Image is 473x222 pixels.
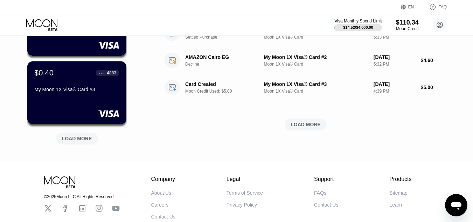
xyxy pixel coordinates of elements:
div: Moon 1X Visa® Card [264,62,368,67]
div: $4.60 [421,58,447,63]
div: Visa Monthly Spend Limit$14.52/$4,000.00 [334,19,382,31]
div: Careers [151,202,169,208]
div: Contact Us [314,202,338,208]
div: 4883 [107,70,116,75]
div: [DATE] [374,54,415,60]
div: 5:32 PM [374,62,415,67]
div: Card CreatedMoon Credit Used: $5.00My Moon 1X Visa® Card #3Moon 1X Visa® Card[DATE]4:39 PM$5.00 [165,74,447,101]
div: FAQs [314,190,326,196]
div: My Moon 1X Visa® Card #3 [264,81,368,87]
div: AMAZON Cairo EGDeclineMy Moon 1X Visa® Card #2Moon 1X Visa® Card[DATE]5:32 PM$4.60 [165,47,447,74]
div: 4:39 PM [374,89,415,94]
div: About Us [151,190,172,196]
div: Moon 1X Visa® Card [264,35,368,40]
div: Legal [227,176,263,182]
div: Sitemap [389,190,407,196]
div: Decline [185,62,270,67]
div: $110.34Moon Credit [396,19,419,31]
div: 5:33 PM [374,35,415,40]
div: © 2025 Moon LLC All Rights Reserved [44,194,120,199]
div: Card Created [185,81,264,87]
div: Support [314,176,338,182]
div: Moon Credit [396,26,419,31]
div: $5.00 [421,85,447,90]
div: ● ● ● ● [99,72,106,74]
div: Terms of Service [227,190,263,196]
div: $14.52 / $4,000.00 [343,25,373,29]
div: Settled Purchase [185,35,270,40]
div: Products [389,176,411,182]
div: LOAD MORE [291,121,321,128]
iframe: Button to launch messaging window [445,194,467,216]
div: $0.40 [34,68,54,78]
div: Contact Us [151,214,175,220]
div: EN [408,5,414,9]
div: Moon 1X Visa® Card [264,89,368,94]
div: $0.40● ● ● ●4883My Moon 1X Visa® Card #3 [27,61,126,124]
div: Company [151,176,175,182]
div: LOAD MORE [62,135,92,142]
div: Learn [389,202,402,208]
div: $110.34 [396,19,419,26]
div: [DATE] [374,81,415,87]
div: FAQ [422,4,447,11]
div: LOAD MORE [51,130,103,144]
div: My Moon 1X Visa® Card #3 [34,87,119,92]
div: Visa Monthly Spend Limit [334,19,382,23]
div: Privacy Policy [227,202,257,208]
div: LOAD MORE [165,119,447,130]
div: My Moon 1X Visa® Card #2 [264,54,368,60]
div: EN [401,4,422,11]
div: Moon Credit Used: $5.00 [185,89,270,94]
div: AMAZON Cairo EG [185,54,264,60]
div: FAQ [438,5,447,9]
